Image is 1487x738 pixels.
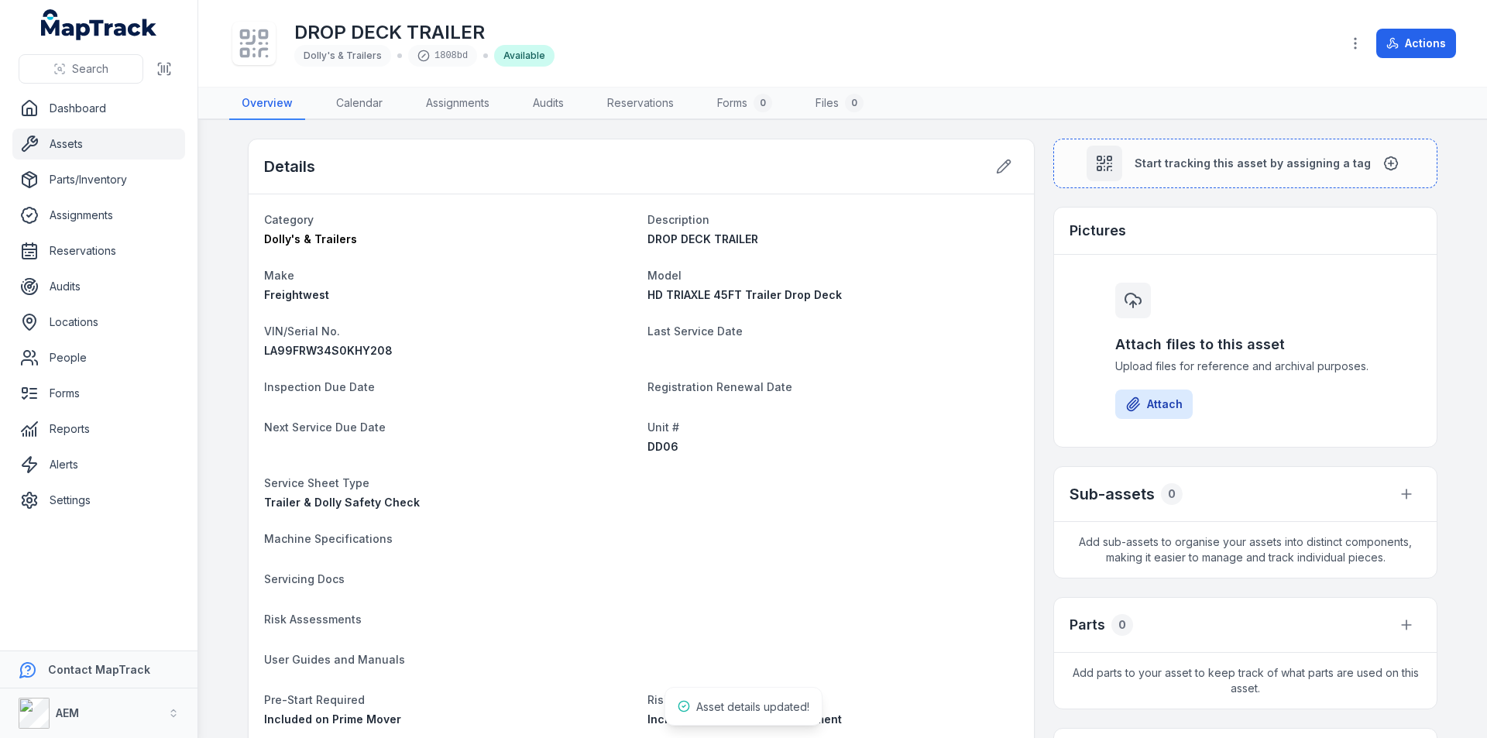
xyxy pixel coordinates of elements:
span: Dolly's & Trailers [304,50,382,61]
span: Model [647,269,682,282]
span: Next Service Due Date [264,420,386,434]
span: HD TRIAXLE 45FT Trailer Drop Deck [647,288,842,301]
span: Description [647,213,709,226]
div: 0 [845,94,864,112]
strong: Contact MapTrack [48,663,150,676]
span: Freightwest [264,288,329,301]
span: Machine Specifications [264,532,393,545]
span: Start tracking this asset by assigning a tag [1135,156,1371,171]
span: Included on Prime Mover [264,712,401,726]
a: Reports [12,414,185,445]
div: 0 [1161,483,1183,505]
a: Dashboard [12,93,185,124]
span: DD06 [647,440,678,453]
a: Calendar [324,88,395,120]
div: 0 [754,94,772,112]
button: Start tracking this asset by assigning a tag [1053,139,1437,188]
a: Overview [229,88,305,120]
span: Make [264,269,294,282]
h3: Pictures [1070,220,1126,242]
a: Audits [520,88,576,120]
h2: Sub-assets [1070,483,1155,505]
span: Risk Assessments [264,613,362,626]
a: Files0 [803,88,876,120]
span: Trailer & Dolly Safety Check [264,496,420,509]
h3: Parts [1070,614,1105,636]
h3: Attach files to this asset [1115,334,1375,355]
div: Available [494,45,555,67]
span: Add parts to your asset to keep track of what parts are used on this asset. [1054,653,1437,709]
a: Reservations [12,235,185,266]
h1: DROP DECK TRAILER [294,20,555,45]
span: Pre-Start Required [264,693,365,706]
span: DROP DECK TRAILER [647,232,758,245]
button: Actions [1376,29,1456,58]
span: Category [264,213,314,226]
a: MapTrack [41,9,157,40]
a: Assignments [12,200,185,231]
button: Attach [1115,390,1193,419]
strong: AEM [56,706,79,719]
span: Registration Renewal Date [647,380,792,393]
a: Reservations [595,88,686,120]
a: People [12,342,185,373]
a: Forms0 [705,88,785,120]
button: Search [19,54,143,84]
div: 0 [1111,614,1133,636]
div: 1808bd [408,45,477,67]
a: Assets [12,129,185,160]
span: Asset details updated! [696,700,809,713]
a: Locations [12,307,185,338]
span: LA99FRW34S0KHY208 [264,344,393,357]
h2: Details [264,156,315,177]
span: Add sub-assets to organise your assets into distinct components, making it easier to manage and t... [1054,522,1437,578]
a: Assignments [414,88,502,120]
a: Audits [12,271,185,302]
span: Risk Assessment needed? [647,693,790,706]
a: Forms [12,378,185,409]
span: Servicing Docs [264,572,345,585]
span: Last Service Date [647,324,743,338]
a: Alerts [12,449,185,480]
span: User Guides and Manuals [264,653,405,666]
span: Unit # [647,420,679,434]
span: Service Sheet Type [264,476,369,489]
a: Parts/Inventory [12,164,185,195]
a: Settings [12,485,185,516]
span: Included on Truck Risk Assessment [647,712,842,726]
span: Upload files for reference and archival purposes. [1115,359,1375,374]
span: VIN/Serial No. [264,324,340,338]
span: Inspection Due Date [264,380,375,393]
span: Search [72,61,108,77]
span: Dolly's & Trailers [264,232,357,245]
